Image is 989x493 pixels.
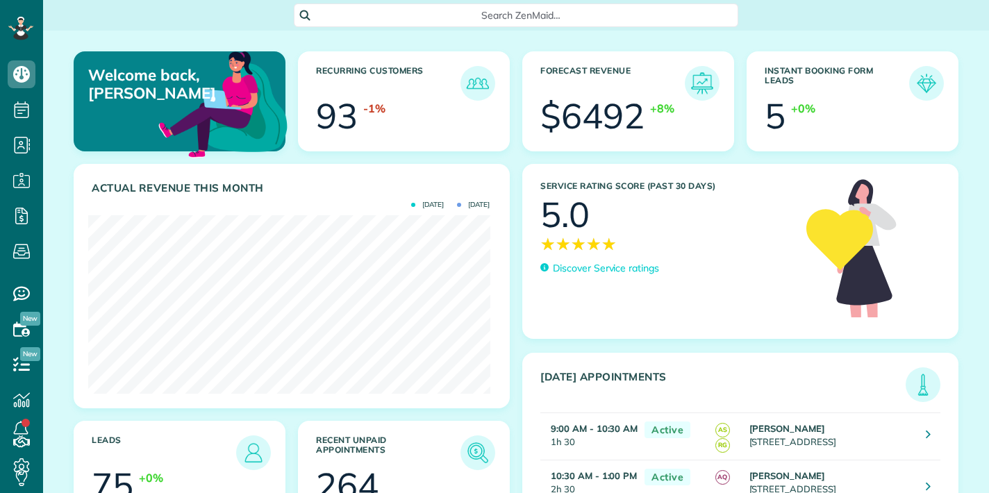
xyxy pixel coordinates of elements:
div: $6492 [540,99,645,133]
span: ★ [556,232,571,256]
strong: 10:30 AM - 1:00 PM [551,470,637,481]
span: ★ [571,232,586,256]
div: 5 [765,99,786,133]
span: AQ [715,470,730,485]
div: +0% [139,470,163,486]
img: icon_recurring_customers-cf858462ba22bcd05b5a5880d41d6543d210077de5bb9ebc9590e49fd87d84ed.png [464,69,492,97]
span: ★ [586,232,601,256]
span: Active [645,421,690,439]
p: Discover Service ratings [553,261,659,276]
span: RG [715,438,730,453]
td: [STREET_ADDRESS] [746,412,915,460]
span: [DATE] [457,201,490,208]
strong: 9:00 AM - 10:30 AM [551,423,638,434]
strong: [PERSON_NAME] [749,423,826,434]
strong: [PERSON_NAME] [749,470,826,481]
img: dashboard_welcome-42a62b7d889689a78055ac9021e634bf52bae3f8056760290aed330b23ab8690.png [156,35,290,170]
span: ★ [601,232,617,256]
div: 5.0 [540,197,590,232]
h3: Leads [92,435,236,470]
h3: [DATE] Appointments [540,371,906,402]
img: icon_form_leads-04211a6a04a5b2264e4ee56bc0799ec3eb69b7e499cbb523a139df1d13a81ae0.png [913,69,940,97]
span: ★ [540,232,556,256]
img: icon_todays_appointments-901f7ab196bb0bea1936b74009e4eb5ffbc2d2711fa7634e0d609ed5ef32b18b.png [909,371,937,399]
img: icon_forecast_revenue-8c13a41c7ed35a8dcfafea3cbb826a0462acb37728057bba2d056411b612bbbe.png [688,69,716,97]
span: Active [645,469,690,486]
span: [DATE] [411,201,444,208]
a: Discover Service ratings [540,261,659,276]
div: +8% [650,101,674,117]
h3: Recent unpaid appointments [316,435,460,470]
h3: Forecast Revenue [540,66,685,101]
div: 93 [316,99,358,133]
h3: Recurring Customers [316,66,460,101]
td: 1h 30 [540,412,638,460]
img: icon_unpaid_appointments-47b8ce3997adf2238b356f14209ab4cced10bd1f174958f3ca8f1d0dd7fffeee.png [464,439,492,467]
h3: Actual Revenue this month [92,182,495,194]
h3: Instant Booking Form Leads [765,66,909,101]
div: -1% [363,101,385,117]
span: New [20,347,40,361]
h3: Service Rating score (past 30 days) [540,181,792,191]
img: icon_leads-1bed01f49abd5b7fead27621c3d59655bb73ed531f8eeb49469d10e621d6b896.png [240,439,267,467]
span: AS [715,423,730,437]
span: New [20,312,40,326]
div: +0% [791,101,815,117]
p: Welcome back, [PERSON_NAME]! [88,66,216,103]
